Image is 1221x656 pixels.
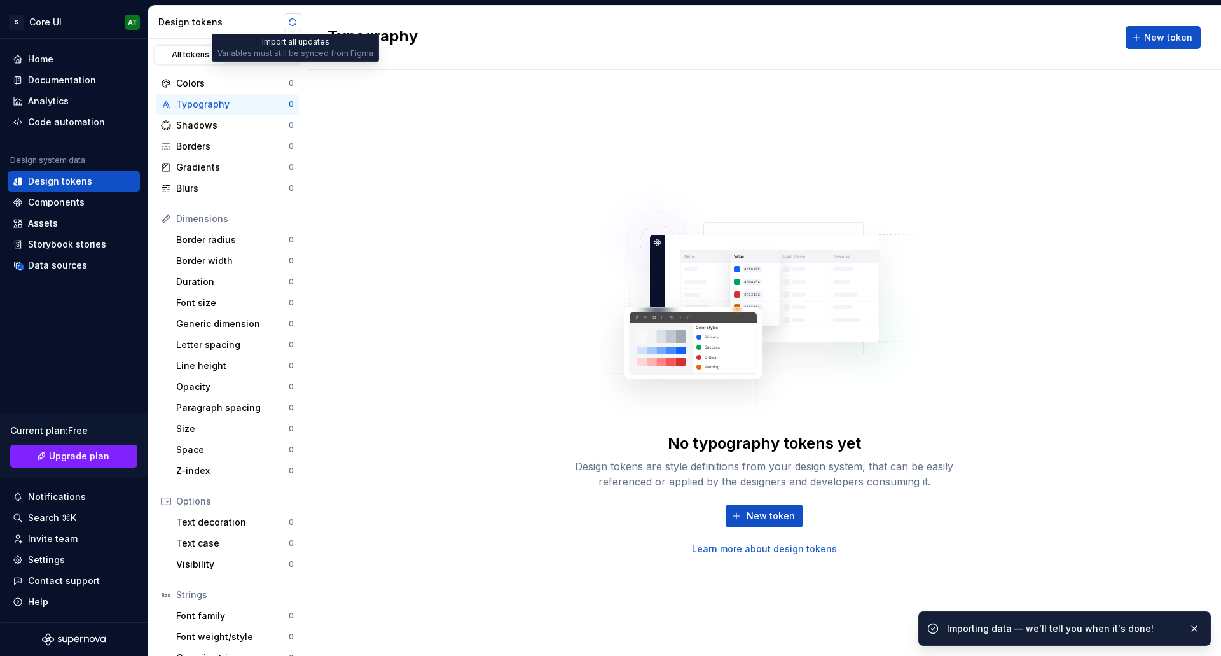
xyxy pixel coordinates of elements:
[28,196,85,209] div: Components
[28,95,69,108] div: Analytics
[171,251,299,271] a: Border width0
[217,48,373,59] div: Variables must still be synced from Figma
[289,424,294,434] div: 0
[747,510,795,522] span: New token
[289,340,294,350] div: 0
[176,77,289,90] div: Colors
[289,78,294,88] div: 0
[171,554,299,575] a: Visibility0
[171,627,299,647] a: Font weight/style0
[289,277,294,287] div: 0
[10,445,137,468] button: Upgrade plan
[176,98,289,111] div: Typography
[289,403,294,413] div: 0
[176,610,289,622] div: Font family
[176,182,289,195] div: Blurs
[176,537,289,550] div: Text case
[156,136,299,157] a: Borders0
[176,140,289,153] div: Borders
[158,16,284,29] div: Design tokens
[28,596,48,608] div: Help
[171,419,299,439] a: Size0
[289,141,294,151] div: 0
[692,543,837,555] a: Learn more about design tokens
[176,234,289,246] div: Border radius
[289,382,294,392] div: 0
[171,398,299,418] a: Paragraph spacing0
[28,217,58,230] div: Assets
[176,119,289,132] div: Shadows
[176,338,289,351] div: Letter spacing
[8,112,140,132] a: Code automation
[176,589,294,601] div: Strings
[156,115,299,136] a: Shadows0
[156,73,299,94] a: Colors0
[156,157,299,178] a: Gradients0
[289,632,294,642] div: 0
[171,293,299,313] a: Font size0
[289,559,294,569] div: 0
[176,276,289,288] div: Duration
[28,533,78,545] div: Invite team
[171,335,299,355] a: Letter spacing0
[289,256,294,266] div: 0
[28,491,86,503] div: Notifications
[8,508,140,528] button: Search ⌘K
[176,318,289,330] div: Generic dimension
[289,319,294,329] div: 0
[49,450,109,463] span: Upgrade plan
[176,631,289,643] div: Font weight/style
[159,50,223,60] div: All tokens
[28,575,100,587] div: Contact support
[176,443,289,456] div: Space
[171,356,299,376] a: Line height0
[668,433,861,454] div: No typography tokens yet
[176,359,289,372] div: Line height
[176,380,289,393] div: Opacity
[8,571,140,591] button: Contact support
[9,15,24,30] div: S
[28,512,76,524] div: Search ⌘K
[176,255,289,267] div: Border width
[561,459,968,489] div: Design tokens are style definitions from your design system, that can be easily referenced or app...
[156,94,299,115] a: Typography0
[176,464,289,477] div: Z-index
[28,53,53,66] div: Home
[176,422,289,435] div: Size
[289,99,294,109] div: 0
[28,259,87,272] div: Data sources
[171,606,299,626] a: Font family0
[289,611,294,621] div: 0
[8,91,140,111] a: Analytics
[42,633,106,646] svg: Supernova Logo
[10,155,85,165] div: Design system data
[28,554,65,566] div: Settings
[8,255,140,276] a: Data sources
[171,440,299,460] a: Space0
[28,238,106,251] div: Storybook stories
[171,533,299,554] a: Text case0
[176,161,289,174] div: Gradients
[726,505,803,527] button: New token
[8,487,140,507] button: Notifications
[176,401,289,414] div: Paragraph spacing
[171,461,299,481] a: Z-index0
[29,16,62,29] div: Core UI
[289,120,294,130] div: 0
[171,230,299,250] a: Border radius0
[1126,26,1201,49] button: New token
[176,213,294,225] div: Dimensions
[289,235,294,245] div: 0
[8,70,140,90] a: Documentation
[289,466,294,476] div: 0
[171,377,299,397] a: Opacity0
[289,162,294,172] div: 0
[8,192,140,213] a: Components
[212,34,379,62] div: Import all updates
[947,622,1178,635] div: Importing data — we'll tell you when it's done!
[8,592,140,612] button: Help
[289,517,294,527] div: 0
[8,171,140,192] a: Design tokens
[171,314,299,334] a: Generic dimension0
